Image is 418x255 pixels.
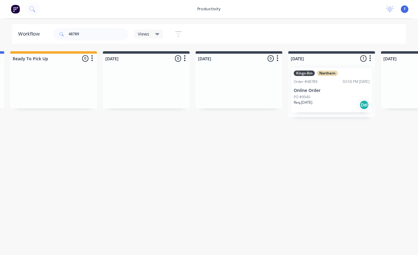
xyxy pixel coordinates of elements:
p: Online Order [294,88,370,93]
input: Search for orders... [69,28,128,40]
span: F [404,6,406,12]
p: Req. [DATE] [294,100,312,105]
div: productivity [194,5,224,14]
p: PO #9040 [294,94,310,100]
div: Del [359,100,369,110]
div: Kings-8mNorthernOrder #4878903:50 PM [DATE]Online OrderPO #9040Req.[DATE]Del [291,68,372,112]
div: Workflow [18,30,43,38]
div: 03:50 PM [DATE] [343,79,370,84]
div: Kings-8m [294,71,315,76]
span: Views [138,31,149,37]
img: Factory [11,5,20,14]
div: Northern [317,71,338,76]
div: Order #48789 [294,79,317,84]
